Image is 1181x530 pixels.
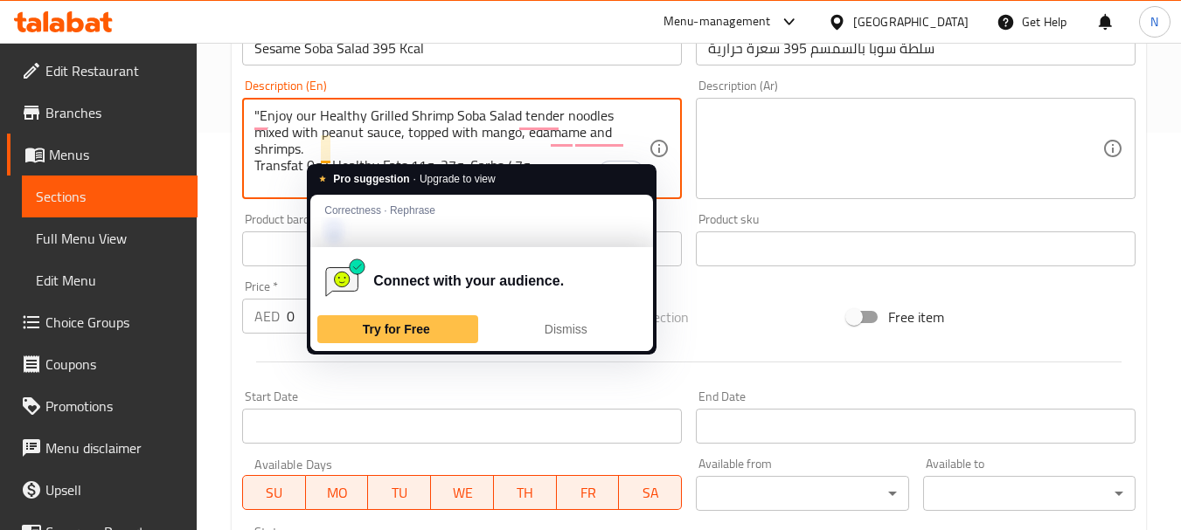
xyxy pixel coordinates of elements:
[36,228,184,249] span: Full Menu View
[375,480,424,506] span: TU
[254,306,280,327] p: AED
[22,176,198,217] a: Sections
[313,480,362,506] span: MO
[619,475,682,510] button: SA
[22,259,198,301] a: Edit Menu
[494,475,557,510] button: TH
[7,92,198,134] a: Branches
[7,343,198,385] a: Coupons
[7,427,198,469] a: Menu disclaimer
[696,476,908,511] div: ​
[1150,12,1158,31] span: N
[7,385,198,427] a: Promotions
[888,306,944,327] span: Free item
[696,231,1136,266] input: Please enter product sku
[45,102,184,123] span: Branches
[242,31,682,65] input: Enter name En
[287,299,531,334] input: Please enter price
[438,480,487,506] span: WE
[45,479,184,500] span: Upsell
[853,12,969,31] div: [GEOGRAPHIC_DATA]
[242,231,682,266] input: Please enter product barcode
[368,475,431,510] button: TU
[49,144,184,165] span: Menus
[250,480,299,506] span: SU
[45,60,184,81] span: Edit Restaurant
[663,11,771,32] div: Menu-management
[45,437,184,458] span: Menu disclaimer
[306,475,369,510] button: MO
[22,217,198,259] a: Full Menu View
[564,480,613,506] span: FR
[242,475,306,510] button: SU
[45,396,184,416] span: Promotions
[45,312,184,333] span: Choice Groups
[7,50,198,92] a: Edit Restaurant
[923,476,1136,511] div: ​
[36,270,184,291] span: Edit Menu
[7,469,198,511] a: Upsell
[7,134,198,176] a: Menus
[431,475,494,510] button: WE
[501,480,550,506] span: TH
[45,354,184,375] span: Coupons
[7,301,198,343] a: Choice Groups
[626,480,675,506] span: SA
[36,186,184,207] span: Sections
[254,107,649,190] textarea: To enrich screen reader interactions, please activate Accessibility in Grammarly extension settings
[557,475,620,510] button: FR
[696,31,1136,65] input: Enter name Ar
